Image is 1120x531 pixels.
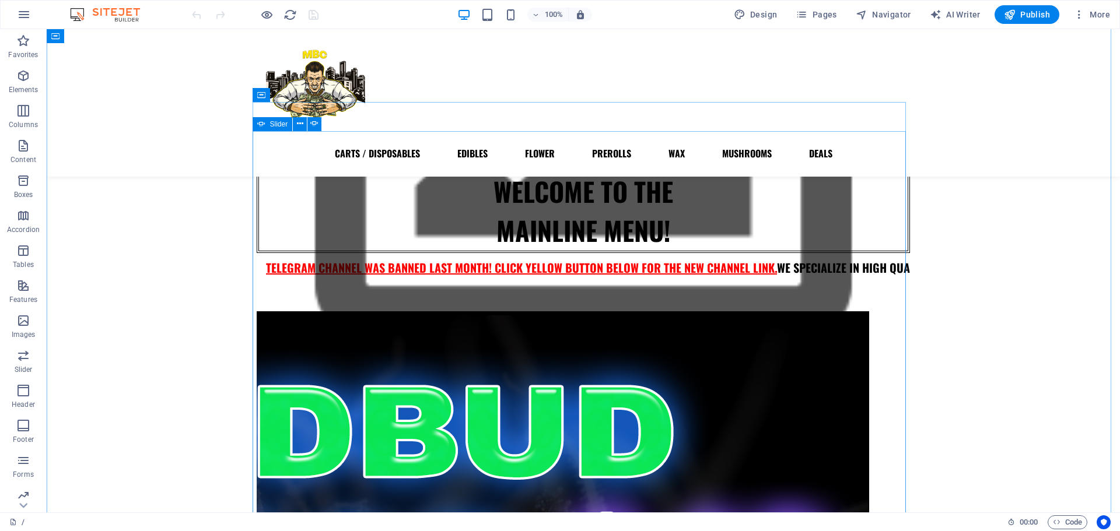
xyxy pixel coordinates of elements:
[9,85,38,94] p: Elements
[856,9,911,20] span: Navigator
[930,9,981,20] span: AI Writer
[9,120,38,129] p: Columns
[260,8,274,22] button: Click here to leave preview mode and continue editing
[1069,5,1115,24] button: More
[12,400,35,409] p: Header
[575,9,586,20] i: On resize automatically adjust zoom level to fit chosen device.
[9,295,37,304] p: Features
[13,470,34,479] p: Forms
[10,155,36,164] p: Content
[796,9,836,20] span: Pages
[791,5,841,24] button: Pages
[734,9,778,20] span: Design
[14,190,33,199] p: Boxes
[527,8,569,22] button: 100%
[1048,515,1087,529] button: Code
[13,435,34,444] p: Footer
[851,5,916,24] button: Navigator
[545,8,563,22] h6: 100%
[1007,515,1038,529] h6: Session time
[729,5,782,24] button: Design
[270,121,288,128] span: Slider
[9,515,24,529] a: Click to cancel selection. Double-click to open Pages
[1028,518,1030,526] span: :
[15,365,33,374] p: Slider
[1097,515,1111,529] button: Usercentrics
[1004,9,1050,20] span: Publish
[995,5,1059,24] button: Publish
[283,8,297,22] i: Reload page
[1053,515,1082,529] span: Code
[7,225,40,234] p: Accordion
[1020,515,1038,529] span: 00 00
[13,260,34,269] p: Tables
[67,8,155,22] img: Editor Logo
[729,5,782,24] div: Design (Ctrl+Alt+Y)
[8,50,38,59] p: Favorites
[1073,9,1110,20] span: More
[925,5,985,24] button: AI Writer
[283,8,297,22] button: reload
[12,330,36,339] p: Images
